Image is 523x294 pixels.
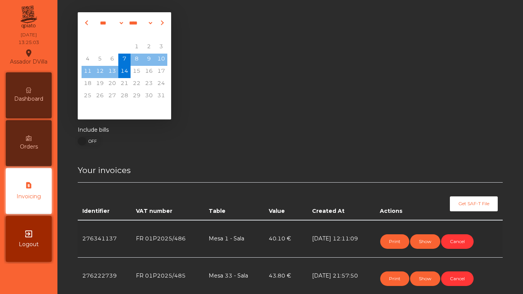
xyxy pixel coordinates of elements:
[143,66,155,78] span: 16
[106,54,118,66] div: Wednesday, August 6, 2025
[106,54,118,66] span: 6
[131,78,143,90] div: Friday, August 22, 2025
[18,39,39,46] div: 13:25:03
[204,220,264,258] td: Mesa 1 - Sala
[106,90,118,103] div: Wednesday, August 27, 2025
[106,90,118,103] span: 27
[94,103,106,115] div: Tuesday, September 2, 2025
[155,78,167,90] div: Sunday, August 24, 2025
[94,29,106,41] div: Tu
[83,17,92,29] button: Previous month
[118,54,131,66] div: Thursday, August 7, 2025
[78,220,131,258] td: 276341137
[155,66,167,78] div: Sunday, August 17, 2025
[143,103,155,115] div: Saturday, September 6, 2025
[118,90,131,103] span: 28
[155,66,167,78] span: 17
[82,103,94,115] div: Monday, September 1, 2025
[82,54,94,66] span: 4
[16,193,41,201] span: Invoicing
[131,54,143,66] div: Friday, August 8, 2025
[131,41,143,54] span: 1
[106,78,118,90] span: 20
[118,90,131,103] div: Thursday, August 28, 2025
[118,103,131,115] div: Thursday, September 4, 2025
[14,95,43,103] span: Dashboard
[264,183,307,220] th: Value
[143,78,155,90] span: 23
[82,66,94,78] span: 11
[155,41,167,54] div: Sunday, August 3, 2025
[155,78,167,90] span: 24
[143,54,155,66] span: 9
[143,90,155,103] span: 30
[143,41,155,54] span: 2
[155,103,167,115] div: Sunday, September 7, 2025
[106,66,118,78] div: Wednesday, August 13, 2025
[441,271,474,286] button: Cancel
[94,78,106,90] span: 19
[82,78,94,90] div: Monday, August 18, 2025
[307,183,375,220] th: Created At
[143,78,155,90] div: Saturday, August 23, 2025
[450,196,498,211] button: Get SAF-T File
[155,41,167,54] span: 3
[82,66,94,78] div: Monday, August 11, 2025
[24,49,33,58] i: location_on
[410,271,440,286] button: Show
[380,234,409,249] button: Print
[380,271,409,286] button: Print
[82,137,101,145] span: OFF
[143,29,155,41] div: Sa
[204,183,264,220] th: Table
[106,103,118,115] div: Wednesday, September 3, 2025
[106,41,118,54] div: Wednesday, July 30, 2025
[118,78,131,90] span: 21
[155,54,167,66] span: 10
[143,90,155,103] div: Saturday, August 30, 2025
[106,78,118,90] div: Wednesday, August 20, 2025
[78,165,503,176] h4: Your invoices
[21,31,37,38] div: [DATE]
[143,54,155,66] div: Saturday, August 9, 2025
[82,29,94,41] div: Mo
[131,54,143,66] span: 8
[19,4,38,31] img: qpiato
[131,90,143,103] div: Friday, August 29, 2025
[131,78,143,90] span: 22
[157,17,166,29] button: Next month
[131,183,204,220] th: VAT number
[82,90,94,103] span: 25
[143,66,155,78] div: Saturday, August 16, 2025
[10,47,47,67] div: Assador DVilla
[118,29,131,41] div: Th
[264,220,307,258] td: 40.10 €
[131,220,204,258] td: FR 01P2025/486
[118,66,131,78] span: 14
[124,17,154,29] select: Select year
[94,41,106,54] div: Tuesday, July 29, 2025
[143,41,155,54] div: Saturday, August 2, 2025
[155,29,167,41] div: Su
[78,126,109,134] label: Include bills
[94,90,106,103] span: 26
[94,66,106,78] span: 12
[441,234,474,249] button: Cancel
[95,17,124,29] select: Select month
[118,41,131,54] div: Thursday, July 31, 2025
[20,143,38,151] span: Orders
[94,54,106,66] span: 5
[82,41,94,54] div: Monday, July 28, 2025
[94,78,106,90] div: Tuesday, August 19, 2025
[118,66,131,78] div: Thursday, August 14, 2025
[155,90,167,103] span: 31
[131,90,143,103] span: 29
[106,29,118,41] div: We
[155,90,167,103] div: Sunday, August 31, 2025
[82,54,94,66] div: Monday, August 4, 2025
[131,41,143,54] div: Friday, August 1, 2025
[82,78,94,90] span: 18
[375,183,420,220] th: Actions
[106,66,118,78] span: 13
[131,66,143,78] span: 15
